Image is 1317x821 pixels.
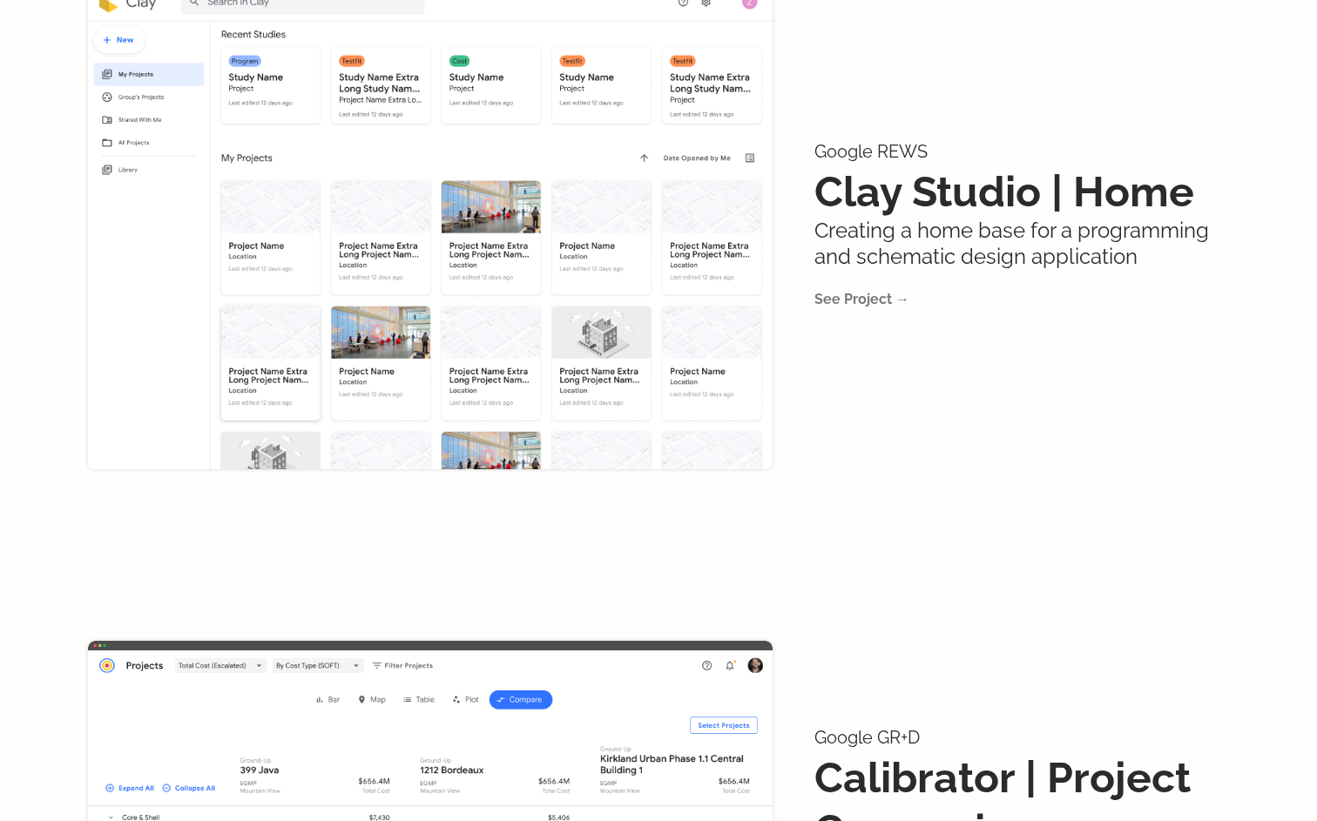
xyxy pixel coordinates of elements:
[814,218,1214,270] p: Creating a home base for a programming and schematic design application
[814,723,1214,751] p: Google GR+D
[814,138,1214,165] p: Google REWS
[814,291,909,307] a: See Project →
[814,167,1194,216] a: Clay Studio | Home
